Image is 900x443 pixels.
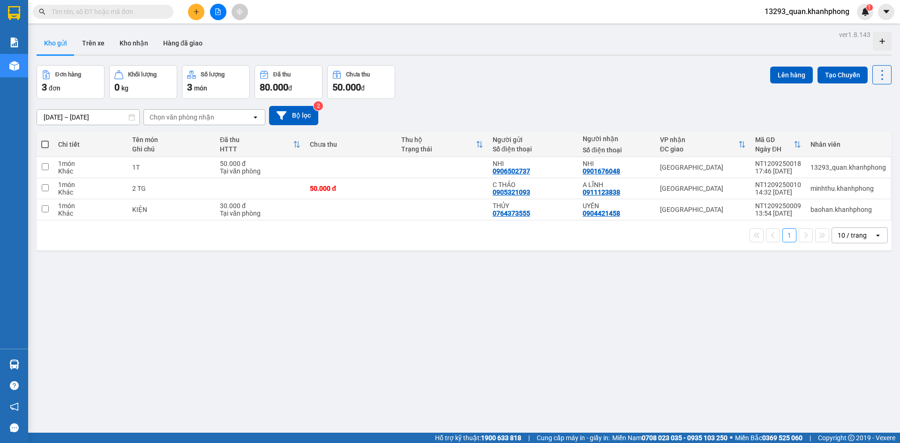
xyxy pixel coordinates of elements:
[220,136,293,143] div: Đã thu
[660,136,738,143] div: VP nhận
[537,433,610,443] span: Cung cấp máy in - giấy in:
[42,82,47,93] span: 3
[810,185,886,192] div: minhthu.khanhphong
[755,181,801,188] div: NT1209250010
[868,4,871,11] span: 1
[583,188,620,196] div: 0911123838
[75,32,112,54] button: Trên xe
[493,160,573,167] div: NHI
[9,61,19,71] img: warehouse-icon
[757,6,857,17] span: 13293_quan.khanhphong
[109,65,177,99] button: Khối lượng0kg
[493,188,530,196] div: 0905321093
[583,181,651,188] div: A LĨNH
[269,106,318,125] button: Bộ lọc
[810,433,811,443] span: |
[660,164,746,171] div: [GEOGRAPHIC_DATA]
[332,82,361,93] span: 50.000
[755,167,801,175] div: 17:46 [DATE]
[817,67,868,83] button: Tạo Chuyến
[755,136,794,143] div: Mã GD
[215,8,221,15] span: file-add
[49,84,60,92] span: đơn
[755,160,801,167] div: NT1209250018
[493,210,530,217] div: 0764373555
[583,135,651,143] div: Người nhận
[220,145,293,153] div: HTTT
[132,145,210,153] div: Ghi chú
[314,101,323,111] sup: 2
[37,32,75,54] button: Kho gửi
[528,433,530,443] span: |
[310,185,392,192] div: 50.000 đ
[583,146,651,154] div: Số điện thoại
[874,232,882,239] svg: open
[10,381,19,390] span: question-circle
[583,210,620,217] div: 0904421458
[866,4,873,11] sup: 1
[810,164,886,171] div: 13293_quan.khanhphong
[346,71,370,78] div: Chưa thu
[493,136,573,143] div: Người gửi
[255,65,322,99] button: Đã thu80.000đ
[493,181,573,188] div: C THẢO
[187,82,192,93] span: 3
[660,145,738,153] div: ĐC giao
[188,4,204,20] button: plus
[493,145,573,153] div: Số điện thoại
[193,8,200,15] span: plus
[220,167,300,175] div: Tại văn phòng
[58,167,122,175] div: Khác
[194,84,207,92] span: món
[182,65,250,99] button: Số lượng3món
[58,188,122,196] div: Khác
[201,71,225,78] div: Số lượng
[810,141,886,148] div: Nhân viên
[755,145,794,153] div: Ngày ĐH
[58,141,122,148] div: Chi tiết
[52,7,162,17] input: Tìm tên, số ĐT hoặc mã đơn
[401,136,476,143] div: Thu hộ
[583,167,620,175] div: 0901676048
[493,202,573,210] div: THỦY
[58,181,122,188] div: 1 món
[861,8,870,16] img: icon-new-feature
[361,84,365,92] span: đ
[114,82,120,93] span: 0
[8,6,20,20] img: logo-vxr
[58,210,122,217] div: Khác
[132,136,210,143] div: Tên món
[493,167,530,175] div: 0906502737
[882,8,891,16] span: caret-down
[128,71,157,78] div: Khối lượng
[210,4,226,20] button: file-add
[848,435,855,441] span: copyright
[762,434,802,442] strong: 0369 525 060
[327,65,395,99] button: Chưa thu50.000đ
[612,433,727,443] span: Miền Nam
[58,160,122,167] div: 1 món
[132,164,210,171] div: 1T
[150,113,214,122] div: Chọn văn phòng nhận
[132,185,210,192] div: 2 TG
[10,402,19,411] span: notification
[770,67,813,83] button: Lên hàng
[37,65,105,99] button: Đơn hàng3đơn
[156,32,210,54] button: Hàng đã giao
[220,202,300,210] div: 30.000 đ
[58,202,122,210] div: 1 món
[660,185,746,192] div: [GEOGRAPHIC_DATA]
[220,160,300,167] div: 50.000 đ
[730,436,733,440] span: ⚪️
[435,433,521,443] span: Hỗ trợ kỹ thuật:
[288,84,292,92] span: đ
[310,141,392,148] div: Chưa thu
[755,210,801,217] div: 13:54 [DATE]
[55,71,81,78] div: Đơn hàng
[9,38,19,47] img: solution-icon
[397,132,488,157] th: Toggle SortBy
[782,228,796,242] button: 1
[252,113,259,121] svg: open
[655,132,750,157] th: Toggle SortBy
[215,132,305,157] th: Toggle SortBy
